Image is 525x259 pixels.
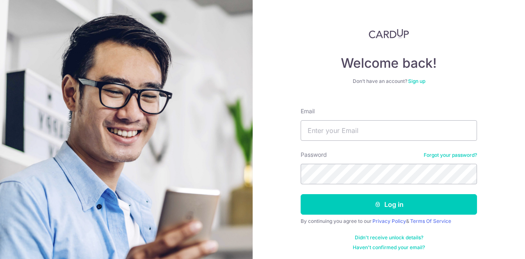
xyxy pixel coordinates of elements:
a: Sign up [408,78,425,84]
a: Forgot your password? [424,152,477,158]
h4: Welcome back! [301,55,477,71]
a: Didn't receive unlock details? [355,234,423,241]
a: Terms Of Service [410,218,451,224]
div: By continuing you agree to our & [301,218,477,225]
div: Don’t have an account? [301,78,477,85]
img: CardUp Logo [369,29,409,39]
button: Log in [301,194,477,215]
label: Email [301,107,315,115]
label: Password [301,151,327,159]
a: Haven't confirmed your email? [353,244,425,251]
input: Enter your Email [301,120,477,141]
a: Privacy Policy [372,218,406,224]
